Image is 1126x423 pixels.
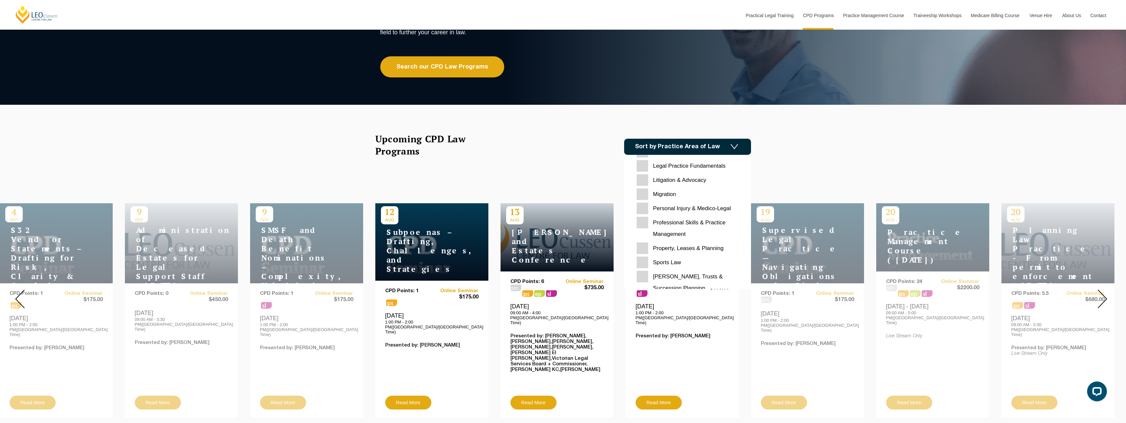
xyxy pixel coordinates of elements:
p: CPD Points: 6 [510,279,557,285]
label: Sports Law [637,257,738,268]
span: sl [637,290,648,297]
div: [DATE] [636,303,729,325]
a: Practical Legal Training [741,1,798,30]
a: About Us [1057,1,1085,30]
img: Icon [731,144,738,150]
span: ps [386,299,397,306]
label: Property, Leases & Planning [637,242,738,254]
a: Read More [510,396,557,409]
label: Personal Injury & Medico-Legal [637,203,738,214]
p: Presented by: [PERSON_NAME] [636,333,729,339]
p: 1:00 PM - 2:00 PM([GEOGRAPHIC_DATA]/[GEOGRAPHIC_DATA] Time) [636,310,729,325]
a: Venue Hire [1025,1,1057,30]
a: [PERSON_NAME] Centre for Law [15,5,59,24]
a: Contact [1085,1,1111,30]
h2: Upcoming CPD Law Programs [375,133,482,157]
span: AUG [381,217,398,222]
div: [DATE] [385,312,478,334]
a: Read More [636,396,682,409]
h4: [PERSON_NAME] and Estates Conference [506,228,589,265]
label: [PERSON_NAME], Trusts & Succession Planning [637,271,738,294]
a: Practice Management Course [838,1,909,30]
span: ps [522,290,533,297]
span: ps [534,290,545,297]
a: Online Seminar [557,279,604,285]
div: Sort by Practice Area of Law [624,155,751,289]
label: Litigation & Advocacy [637,174,738,186]
iframe: LiveChat chat widget [1082,379,1110,407]
a: Sort by Practice Area of Law [624,139,751,155]
p: Presented by: [PERSON_NAME] [385,343,478,348]
span: pm [510,285,521,291]
a: Read More [385,396,431,409]
p: 09:00 AM - 4:00 PM([GEOGRAPHIC_DATA]/[GEOGRAPHIC_DATA] Time) [510,310,604,325]
p: CPD Points: 1 [385,288,432,294]
p: 13 [506,206,524,217]
h4: Subpoenas – Drafting, Challenges, and Strategies [381,228,463,274]
span: $735.00 [557,285,604,292]
span: sl [546,290,557,297]
a: Search our CPD Law Programs [380,56,504,77]
label: Professional Skills & Practice Management [637,217,738,240]
a: Online Seminar [432,288,478,294]
label: Legal Practice Fundamentals [637,160,738,172]
span: AUG [506,217,524,222]
label: Migration [637,188,738,200]
span: $175.00 [432,294,478,301]
a: CPD Programs [798,1,838,30]
div: [DATE] [510,303,604,325]
p: 1:00 PM - 2:00 PM([GEOGRAPHIC_DATA]/[GEOGRAPHIC_DATA] Time) [385,320,478,334]
a: Traineeship Workshops [909,1,966,30]
p: Presented by: [PERSON_NAME],[PERSON_NAME],[PERSON_NAME],[PERSON_NAME],[PERSON_NAME],[PERSON_NAME]... [510,333,604,373]
p: 12 [381,206,398,217]
img: Next [1098,290,1107,308]
img: Prev [15,290,25,308]
a: Medicare Billing Course [966,1,1025,30]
